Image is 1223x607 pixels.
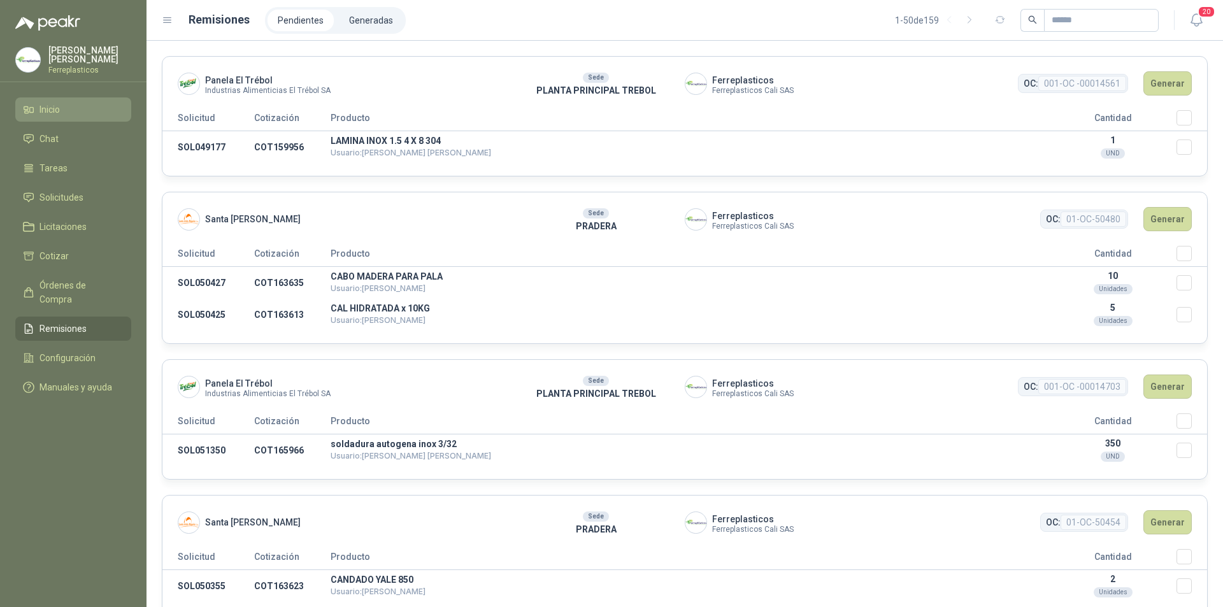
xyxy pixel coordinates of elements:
[15,215,131,239] a: Licitaciones
[895,10,980,31] div: 1 - 50 de 159
[162,246,254,267] th: Solicitud
[1049,110,1177,131] th: Cantidad
[1198,6,1215,18] span: 20
[189,11,250,29] h1: Remisiones
[1177,131,1207,164] td: Seleccionar/deseleccionar
[205,212,301,226] span: Santa [PERSON_NAME]
[1049,438,1177,448] p: 350
[1177,413,1207,434] th: Seleccionar/deseleccionar
[583,511,609,522] div: Sede
[162,131,254,164] td: SOL049177
[254,549,331,570] th: Cotización
[583,73,609,83] div: Sede
[1049,413,1177,434] th: Cantidad
[205,515,301,529] span: Santa [PERSON_NAME]
[331,587,426,596] span: Usuario: [PERSON_NAME]
[162,549,254,570] th: Solicitud
[685,376,706,397] img: Company Logo
[178,209,199,230] img: Company Logo
[507,387,685,401] p: PLANTA PRINCIPAL TREBOL
[1143,510,1192,534] button: Generar
[162,110,254,131] th: Solicitud
[685,512,706,533] img: Company Logo
[15,185,131,210] a: Solicitudes
[1143,207,1192,231] button: Generar
[1061,211,1126,227] span: 01-OC-50480
[1024,380,1038,394] span: OC:
[15,346,131,370] a: Configuración
[1143,375,1192,399] button: Generar
[15,97,131,122] a: Inicio
[205,87,331,94] span: Industrias Alimenticias El Trébol SA
[1049,574,1177,584] p: 2
[507,83,685,97] p: PLANTA PRINCIPAL TREBOL
[331,110,1049,131] th: Producto
[15,127,131,151] a: Chat
[331,451,491,461] span: Usuario: [PERSON_NAME] [PERSON_NAME]
[712,376,794,390] span: Ferreplasticos
[162,413,254,434] th: Solicitud
[331,315,426,325] span: Usuario: [PERSON_NAME]
[1143,71,1192,96] button: Generar
[48,46,131,64] p: [PERSON_NAME] [PERSON_NAME]
[16,48,40,72] img: Company Logo
[268,10,334,31] li: Pendientes
[254,570,331,603] td: COT163623
[39,351,96,365] span: Configuración
[1177,267,1207,299] td: Seleccionar/deseleccionar
[331,439,1049,448] p: soldadura autogena inox 3/32
[331,413,1049,434] th: Producto
[1061,515,1126,530] span: 01-OC-50454
[1177,246,1207,267] th: Seleccionar/deseleccionar
[205,390,331,397] span: Industrias Alimenticias El Trébol SA
[331,575,1049,584] p: CANDADO YALE 850
[685,209,706,230] img: Company Logo
[205,73,331,87] span: Panela El Trébol
[254,434,331,467] td: COT165966
[48,66,131,74] p: Ferreplasticos
[15,15,80,31] img: Logo peakr
[1094,316,1133,326] div: Unidades
[685,73,706,94] img: Company Logo
[1049,135,1177,145] p: 1
[205,376,331,390] span: Panela El Trébol
[339,10,403,31] a: Generadas
[254,246,331,267] th: Cotización
[162,434,254,467] td: SOL051350
[1177,549,1207,570] th: Seleccionar/deseleccionar
[178,512,199,533] img: Company Logo
[507,219,685,233] p: PRADERA
[507,522,685,536] p: PRADERA
[1046,212,1061,226] span: OC:
[254,267,331,299] td: COT163635
[1101,148,1125,159] div: UND
[1177,299,1207,331] td: Seleccionar/deseleccionar
[39,103,60,117] span: Inicio
[712,209,794,223] span: Ferreplasticos
[331,272,1049,281] p: CABO MADERA PARA PALA
[15,244,131,268] a: Cotizar
[331,283,426,293] span: Usuario: [PERSON_NAME]
[1101,452,1125,462] div: UND
[39,278,119,306] span: Órdenes de Compra
[712,390,794,397] span: Ferreplasticos Cali SAS
[712,223,794,230] span: Ferreplasticos Cali SAS
[162,299,254,331] td: SOL050425
[162,267,254,299] td: SOL050427
[162,570,254,603] td: SOL050355
[331,246,1049,267] th: Producto
[39,249,69,263] span: Cotizar
[331,148,491,157] span: Usuario: [PERSON_NAME] [PERSON_NAME]
[331,136,1049,145] p: LAMINA INOX 1.5 4 X 8 304
[178,73,199,94] img: Company Logo
[39,380,112,394] span: Manuales y ayuda
[1177,110,1207,131] th: Seleccionar/deseleccionar
[1094,587,1133,597] div: Unidades
[712,512,794,526] span: Ferreplasticos
[254,413,331,434] th: Cotización
[39,322,87,336] span: Remisiones
[1038,379,1126,394] span: 001-OC -00014703
[39,132,59,146] span: Chat
[1094,284,1133,294] div: Unidades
